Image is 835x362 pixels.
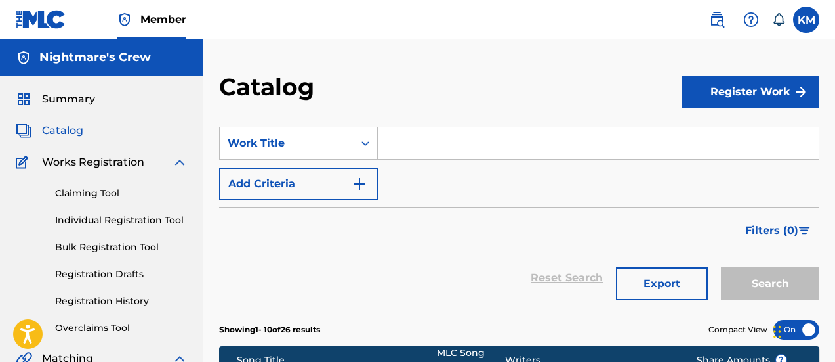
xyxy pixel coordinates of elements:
a: Registration History [55,294,188,308]
img: Summary [16,91,31,107]
div: User Menu [793,7,819,33]
img: expand [172,154,188,170]
a: Registration Drafts [55,267,188,281]
h2: Catalog [219,72,321,102]
img: MLC Logo [16,10,66,29]
div: Drag [773,312,781,351]
span: Filters ( 0 ) [745,223,798,238]
a: Public Search [704,7,730,33]
iframe: Resource Center [798,204,835,310]
span: Member [140,12,186,27]
button: Register Work [682,76,819,108]
img: search [709,12,725,28]
img: help [743,12,759,28]
a: Overclaims Tool [55,321,188,335]
h5: Nightmare's Crew [39,50,151,65]
p: Showing 1 - 10 of 26 results [219,324,320,336]
div: Work Title [228,135,346,151]
button: Export [616,267,708,300]
button: Filters (0) [737,214,819,247]
a: Bulk Registration Tool [55,240,188,254]
button: Add Criteria [219,168,378,200]
span: Works Registration [42,154,144,170]
img: 9d2ae6d4665cec9f34b9.svg [352,176,367,192]
a: SummarySummary [16,91,95,107]
img: Top Rightsholder [117,12,132,28]
span: Summary [42,91,95,107]
img: Works Registration [16,154,33,170]
a: CatalogCatalog [16,123,83,139]
img: Catalog [16,123,31,139]
a: Individual Registration Tool [55,214,188,227]
a: Claiming Tool [55,187,188,200]
span: Catalog [42,123,83,139]
img: Accounts [16,50,31,66]
span: Compact View [708,324,767,336]
iframe: Chat Widget [769,299,835,362]
div: Help [738,7,764,33]
img: f7272a7cc735f4ea7f67.svg [793,84,809,100]
form: Search Form [219,127,819,313]
div: Notifications [772,13,785,26]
